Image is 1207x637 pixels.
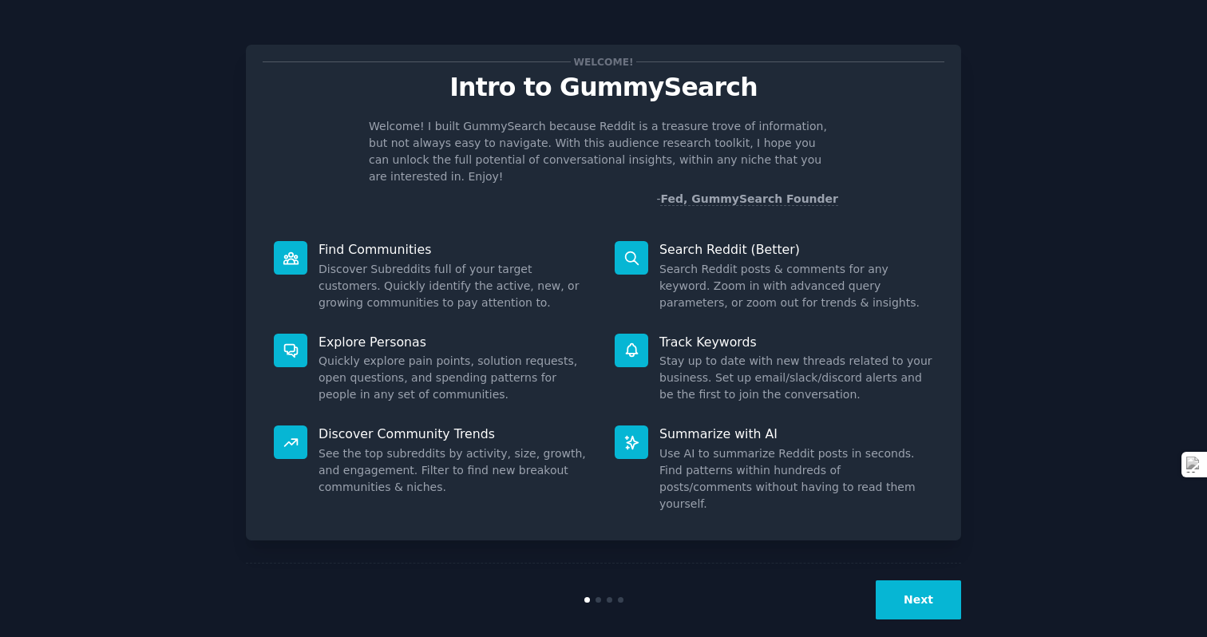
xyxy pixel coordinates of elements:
[659,353,933,403] dd: Stay up to date with new threads related to your business. Set up email/slack/discord alerts and ...
[656,191,838,208] div: -
[659,241,933,258] p: Search Reddit (Better)
[319,353,592,403] dd: Quickly explore pain points, solution requests, open questions, and spending patterns for people ...
[319,334,592,350] p: Explore Personas
[369,118,838,185] p: Welcome! I built GummySearch because Reddit is a treasure trove of information, but not always ea...
[659,445,933,512] dd: Use AI to summarize Reddit posts in seconds. Find patterns within hundreds of posts/comments with...
[660,192,838,206] a: Fed, GummySearch Founder
[571,53,636,70] span: Welcome!
[659,425,933,442] p: Summarize with AI
[319,425,592,442] p: Discover Community Trends
[319,241,592,258] p: Find Communities
[263,73,944,101] p: Intro to GummySearch
[876,580,961,619] button: Next
[659,334,933,350] p: Track Keywords
[319,445,592,496] dd: See the top subreddits by activity, size, growth, and engagement. Filter to find new breakout com...
[319,261,592,311] dd: Discover Subreddits full of your target customers. Quickly identify the active, new, or growing c...
[659,261,933,311] dd: Search Reddit posts & comments for any keyword. Zoom in with advanced query parameters, or zoom o...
